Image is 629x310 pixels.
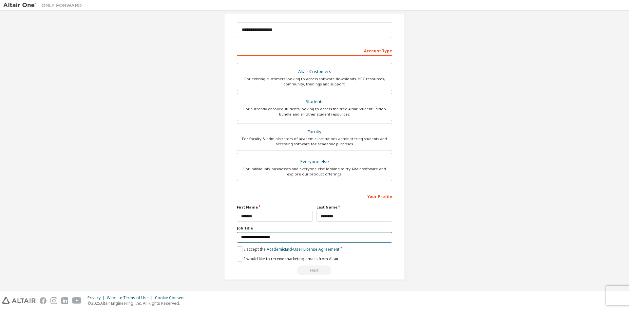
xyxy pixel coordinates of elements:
label: I would like to receive marketing emails from Altair [237,256,339,262]
img: Altair One [3,2,85,9]
div: For existing customers looking to access software downloads, HPC resources, community, trainings ... [241,76,388,87]
div: Read and acccept EULA to continue [237,265,392,275]
img: youtube.svg [72,297,82,304]
div: Altair Customers [241,67,388,76]
label: First Name [237,205,313,210]
div: Cookie Consent [155,295,189,301]
div: Your Profile [237,191,392,201]
a: Academic End-User License Agreement [267,246,339,252]
p: © 2025 Altair Engineering, Inc. All Rights Reserved. [87,301,189,306]
div: Faculty [241,127,388,137]
img: facebook.svg [40,297,47,304]
div: Privacy [87,295,107,301]
img: instagram.svg [50,297,57,304]
img: altair_logo.svg [2,297,36,304]
img: linkedin.svg [61,297,68,304]
label: Last Name [316,205,392,210]
div: Everyone else [241,157,388,166]
div: Students [241,97,388,106]
div: For currently enrolled students looking to access the free Altair Student Edition bundle and all ... [241,106,388,117]
div: For individuals, businesses and everyone else looking to try Altair software and explore our prod... [241,166,388,177]
div: For faculty & administrators of academic institutions administering students and accessing softwa... [241,136,388,147]
label: I accept the [237,246,339,252]
div: Account Type [237,45,392,56]
div: Website Terms of Use [107,295,155,301]
label: Job Title [237,226,392,231]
